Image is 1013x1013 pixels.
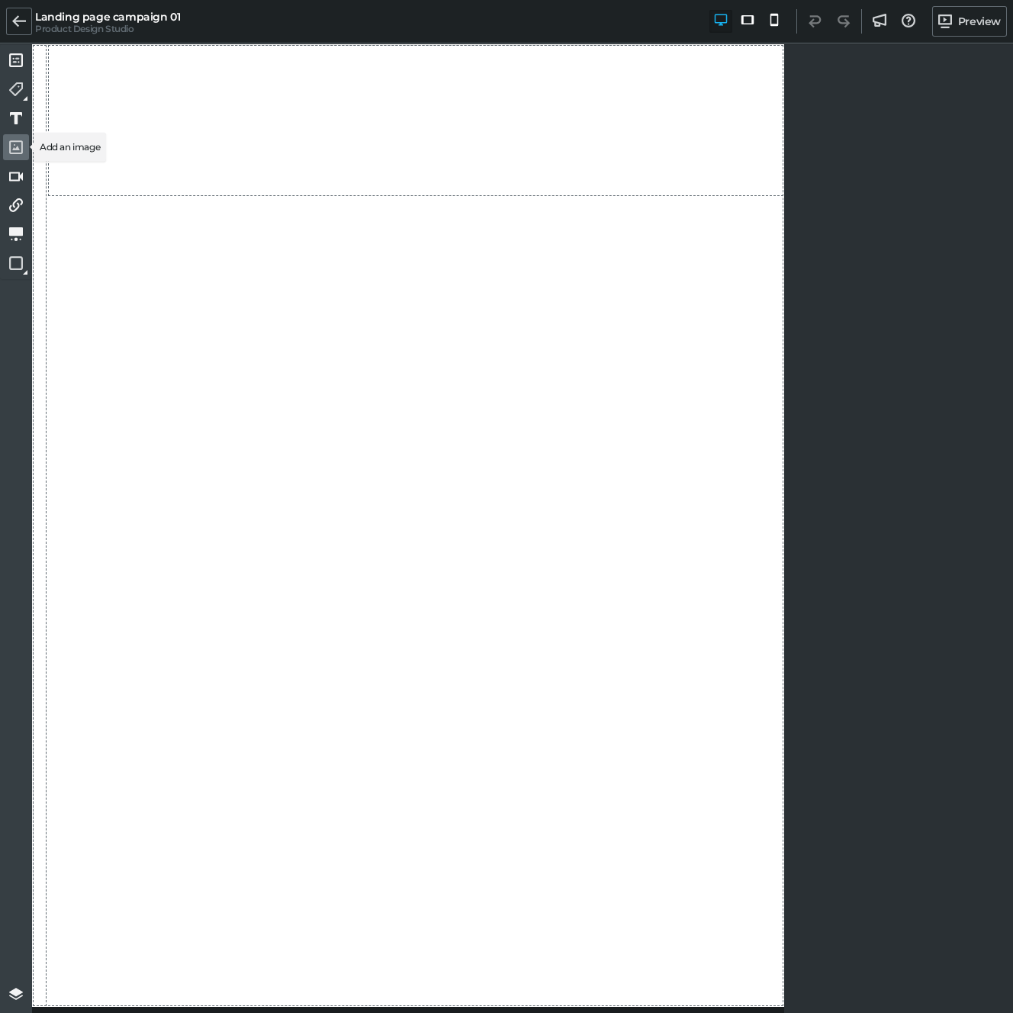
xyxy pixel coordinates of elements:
[932,6,1007,37] a: Preview
[6,8,32,34] a: Exit Editor
[35,11,180,24] h5: Landing page campaign 01
[3,76,29,102] a: Product
[35,24,180,34] h6: Product Design Studio
[3,250,29,276] a: Containers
